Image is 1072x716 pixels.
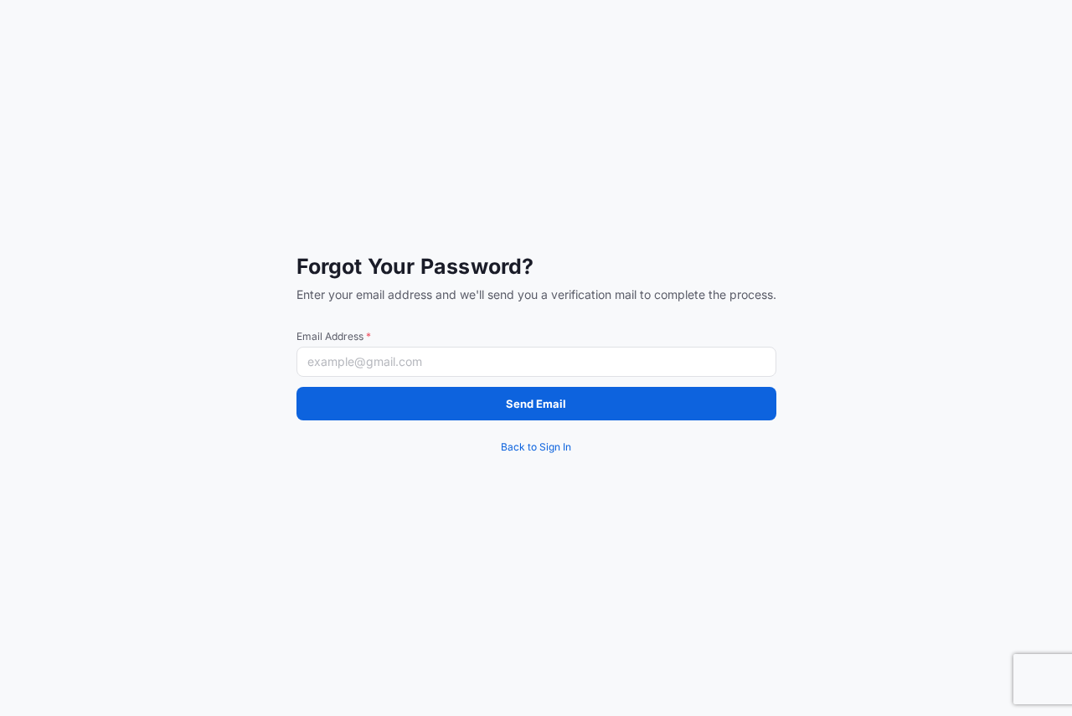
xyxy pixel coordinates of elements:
a: Back to Sign In [296,430,776,464]
span: Email Address [296,330,776,343]
input: example@gmail.com [296,347,776,377]
button: Send Email [296,387,776,420]
span: Back to Sign In [501,439,571,456]
span: Forgot Your Password? [296,253,776,280]
p: Send Email [506,395,566,412]
span: Enter your email address and we'll send you a verification mail to complete the process. [296,286,776,303]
